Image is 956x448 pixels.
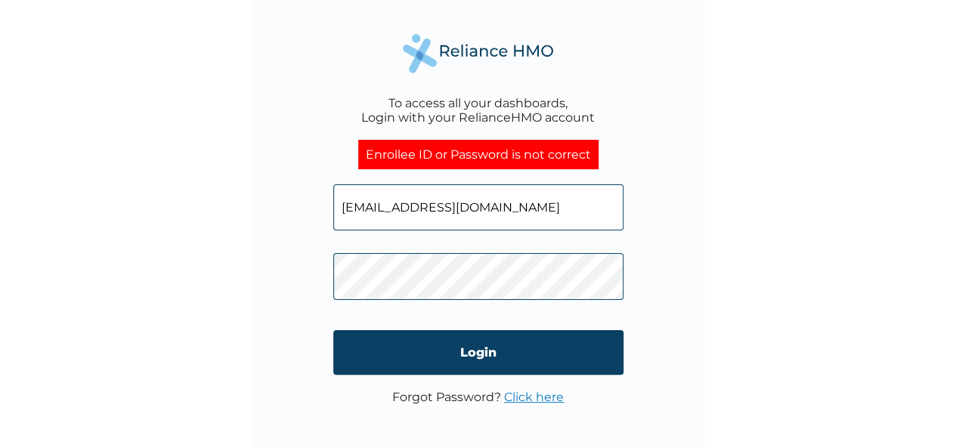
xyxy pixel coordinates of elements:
a: Click here [504,390,564,404]
input: Email address or HMO ID [333,184,623,230]
p: Forgot Password? [392,390,564,404]
div: Enrollee ID or Password is not correct [358,140,599,169]
input: Login [333,330,623,375]
img: Reliance Health's Logo [403,34,554,73]
div: To access all your dashboards, Login with your RelianceHMO account [361,96,595,125]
